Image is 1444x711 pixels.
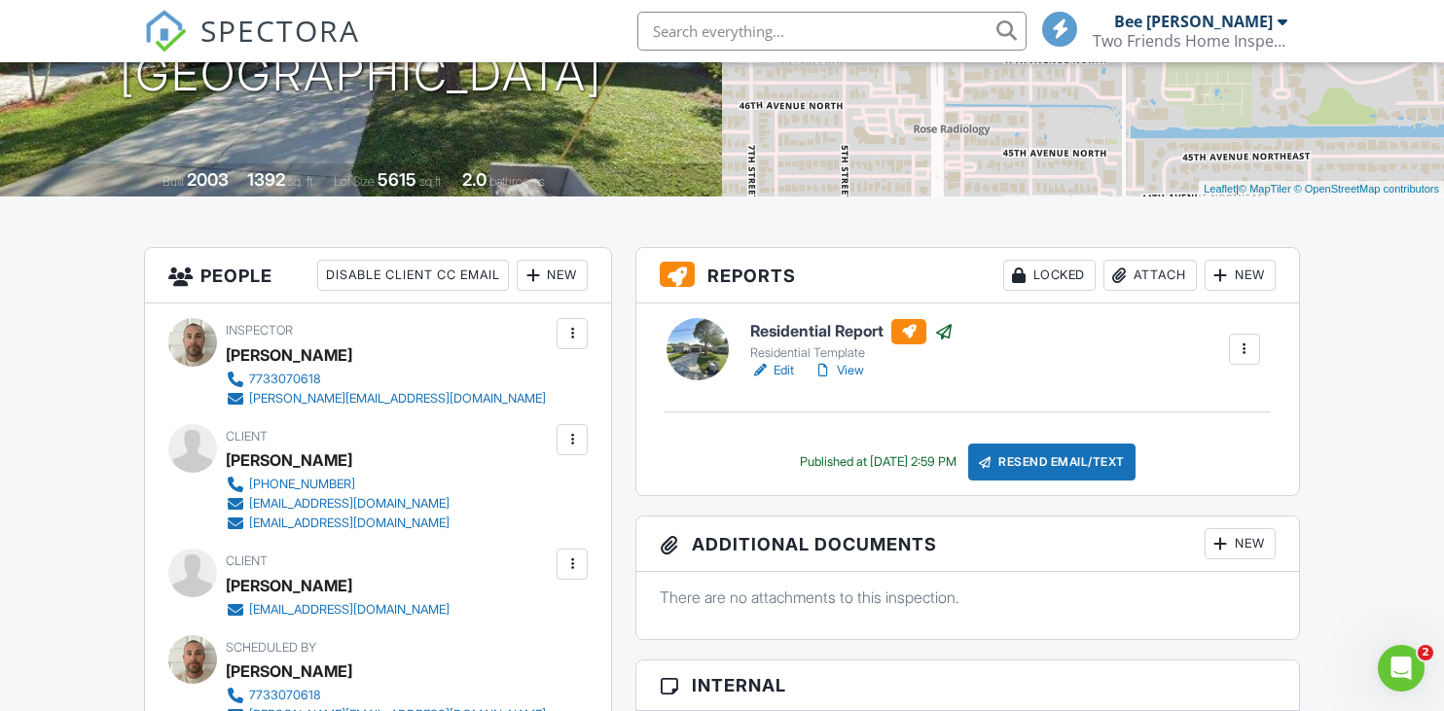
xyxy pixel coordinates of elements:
[226,657,352,686] div: [PERSON_NAME]
[334,174,375,189] span: Lot Size
[1418,645,1433,660] span: 2
[226,514,450,533] a: [EMAIL_ADDRESS][DOMAIN_NAME]
[1205,260,1276,291] div: New
[636,660,1299,711] h3: Internal
[1378,645,1425,692] iframe: Intercom live chat
[226,640,316,655] span: Scheduled By
[800,454,957,470] div: Published at [DATE] 2:59 PM
[750,319,954,344] h6: Residential Report
[145,248,611,303] h3: People
[226,389,546,409] a: [PERSON_NAME][EMAIL_ADDRESS][DOMAIN_NAME]
[226,429,268,444] span: Client
[162,174,184,189] span: Built
[750,361,794,380] a: Edit
[226,686,546,705] a: 7733070618
[462,169,487,190] div: 2.0
[249,477,355,492] div: [PHONE_NUMBER]
[1239,183,1291,195] a: © MapTiler
[750,345,954,361] div: Residential Template
[226,553,268,568] span: Client
[226,494,450,514] a: [EMAIL_ADDRESS][DOMAIN_NAME]
[636,248,1299,303] h3: Reports
[226,370,546,389] a: 7733070618
[226,323,293,338] span: Inspector
[226,600,450,620] a: [EMAIL_ADDRESS][DOMAIN_NAME]
[187,169,229,190] div: 2003
[1199,181,1444,197] div: |
[1093,31,1287,51] div: Two Friends Home Inspections
[249,391,546,407] div: [PERSON_NAME][EMAIL_ADDRESS][DOMAIN_NAME]
[249,688,321,703] div: 7733070618
[660,587,1276,608] p: There are no attachments to this inspection.
[968,444,1136,480] div: Resend Email/Text
[226,445,352,475] div: [PERSON_NAME]
[249,602,450,618] div: [EMAIL_ADDRESS][DOMAIN_NAME]
[1103,260,1197,291] div: Attach
[1114,12,1273,31] div: Bee [PERSON_NAME]
[144,10,187,53] img: The Best Home Inspection Software - Spectora
[1205,528,1276,559] div: New
[1204,183,1236,195] a: Leaflet
[247,169,285,190] div: 1392
[517,260,588,291] div: New
[288,174,315,189] span: sq. ft.
[1294,183,1439,195] a: © OpenStreetMap contributors
[249,372,321,387] div: 7733070618
[144,26,360,67] a: SPECTORA
[419,174,444,189] span: sq.ft.
[636,516,1299,572] h3: Additional Documents
[200,10,360,51] span: SPECTORA
[249,515,450,531] div: [EMAIL_ADDRESS][DOMAIN_NAME]
[226,475,450,494] a: [PHONE_NUMBER]
[317,260,509,291] div: Disable Client CC Email
[226,340,352,370] div: [PERSON_NAME]
[813,361,864,380] a: View
[1003,260,1096,291] div: Locked
[750,319,954,362] a: Residential Report Residential Template
[249,496,450,512] div: [EMAIL_ADDRESS][DOMAIN_NAME]
[378,169,416,190] div: 5615
[489,174,545,189] span: bathrooms
[226,571,352,600] div: [PERSON_NAME]
[637,12,1027,51] input: Search everything...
